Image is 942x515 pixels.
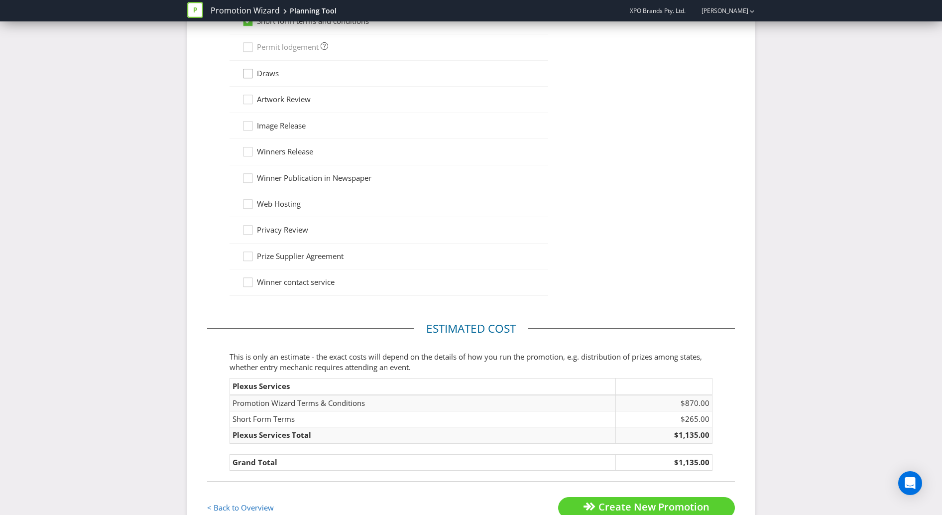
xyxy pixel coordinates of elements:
[257,277,335,287] span: Winner contact service
[616,411,712,427] td: $265.00
[257,173,371,183] span: Winner Publication in Newspaper
[257,94,311,104] span: Artwork Review
[692,6,748,15] a: [PERSON_NAME]
[257,225,308,235] span: Privacy Review
[616,395,712,411] td: $870.00
[616,427,712,443] td: $1,135.00
[616,454,712,471] td: $1,135.00
[898,471,922,495] div: Open Intercom Messenger
[630,6,686,15] span: XPO Brands Pty. Ltd.
[230,411,616,427] td: Short Form Terms
[257,42,319,52] span: Permit lodgement
[207,503,274,513] a: < Back to Overview
[257,199,301,209] span: Web Hosting
[230,379,616,395] td: Plexus Services
[230,427,616,443] td: Plexus Services Total
[211,5,280,16] a: Promotion Wizard
[257,121,306,130] span: Image Release
[257,146,313,156] span: Winners Release
[414,321,528,337] legend: Estimated cost
[230,454,616,471] td: Grand Total
[257,68,279,78] span: Draws
[230,395,616,411] td: Promotion Wizard Terms & Conditions
[230,352,712,373] p: This is only an estimate - the exact costs will depend on the details of how you run the promotio...
[598,500,709,514] span: Create New Promotion
[290,6,337,16] div: Planning Tool
[257,251,344,261] span: Prize Supplier Agreement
